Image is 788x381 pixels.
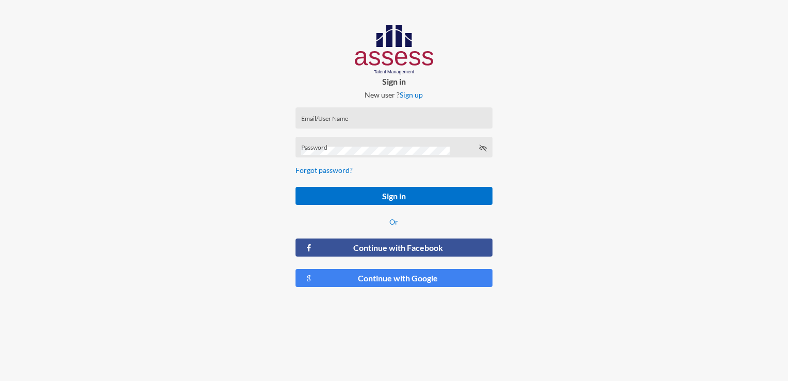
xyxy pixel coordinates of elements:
[295,217,492,226] p: Or
[287,76,500,86] p: Sign in
[287,90,500,99] p: New user ?
[295,239,492,257] button: Continue with Facebook
[355,25,434,74] img: AssessLogoo.svg
[295,187,492,205] button: Sign in
[295,166,353,174] a: Forgot password?
[400,90,423,99] a: Sign up
[295,269,492,287] button: Continue with Google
